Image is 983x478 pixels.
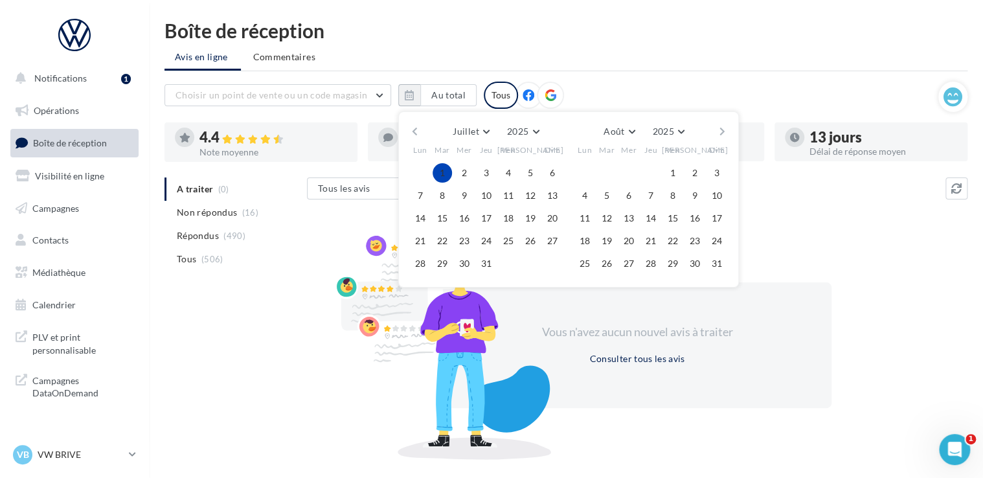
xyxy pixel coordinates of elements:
[433,254,452,273] button: 29
[619,186,638,205] button: 6
[433,209,452,228] button: 15
[447,122,494,141] button: Juillet
[543,231,562,251] button: 27
[644,144,657,155] span: Jeu
[604,126,624,137] span: Août
[455,254,474,273] button: 30
[477,254,496,273] button: 31
[521,163,540,183] button: 5
[223,231,245,241] span: (490)
[32,202,79,213] span: Campagnes
[455,231,474,251] button: 23
[707,209,727,228] button: 17
[477,163,496,183] button: 3
[433,163,452,183] button: 1
[685,231,705,251] button: 23
[641,254,661,273] button: 28
[33,137,107,148] span: Boîte de réception
[597,186,616,205] button: 5
[526,324,749,341] div: Vous n'avez aucun nouvel avis à traiter
[499,231,518,251] button: 25
[619,231,638,251] button: 20
[8,195,141,222] a: Campagnes
[8,291,141,319] a: Calendrier
[575,254,594,273] button: 25
[598,122,640,141] button: Août
[939,434,970,465] iframe: Intercom live chat
[477,186,496,205] button: 10
[685,209,705,228] button: 16
[38,448,124,461] p: VW BRIVE
[652,126,673,137] span: 2025
[8,259,141,286] a: Médiathèque
[177,229,219,242] span: Répondus
[242,207,258,218] span: (16)
[411,186,430,205] button: 7
[477,209,496,228] button: 17
[307,177,436,199] button: Tous les avis
[662,144,729,155] span: [PERSON_NAME]
[707,186,727,205] button: 10
[164,21,967,40] div: Boîte de réception
[398,84,477,106] button: Au total
[685,254,705,273] button: 30
[578,144,592,155] span: Lun
[455,163,474,183] button: 2
[707,254,727,273] button: 31
[435,144,450,155] span: Mar
[597,231,616,251] button: 19
[543,209,562,228] button: 20
[453,126,479,137] span: Juillet
[685,186,705,205] button: 9
[663,186,683,205] button: 8
[521,186,540,205] button: 12
[17,448,29,461] span: VB
[499,186,518,205] button: 11
[253,51,315,63] span: Commentaires
[8,97,141,124] a: Opérations
[34,73,87,84] span: Notifications
[32,299,76,310] span: Calendrier
[543,163,562,183] button: 6
[8,367,141,405] a: Campagnes DataOnDemand
[619,209,638,228] button: 13
[457,144,472,155] span: Mer
[8,227,141,254] a: Contacts
[584,351,690,367] button: Consulter tous les avis
[480,144,493,155] span: Jeu
[32,372,133,400] span: Campagnes DataOnDemand
[575,186,594,205] button: 4
[433,231,452,251] button: 22
[8,163,141,190] a: Visibilité en ligne
[647,122,689,141] button: 2025
[709,144,725,155] span: Dim
[619,254,638,273] button: 27
[177,253,196,266] span: Tous
[455,186,474,205] button: 9
[201,254,223,264] span: (506)
[966,434,976,444] span: 1
[411,209,430,228] button: 14
[199,130,347,145] div: 4.4
[641,209,661,228] button: 14
[663,163,683,183] button: 1
[8,323,141,361] a: PLV et print personnalisable
[809,130,957,144] div: 13 jours
[175,89,367,100] span: Choisir un point de vente ou un code magasin
[599,144,615,155] span: Mar
[8,129,141,157] a: Boîte de réception
[121,74,131,84] div: 1
[521,209,540,228] button: 19
[32,267,85,278] span: Médiathèque
[8,65,136,92] button: Notifications 1
[499,209,518,228] button: 18
[597,254,616,273] button: 26
[411,231,430,251] button: 21
[318,183,370,194] span: Tous les avis
[707,163,727,183] button: 3
[199,148,347,157] div: Note moyenne
[641,186,661,205] button: 7
[545,144,560,155] span: Dim
[413,144,427,155] span: Lun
